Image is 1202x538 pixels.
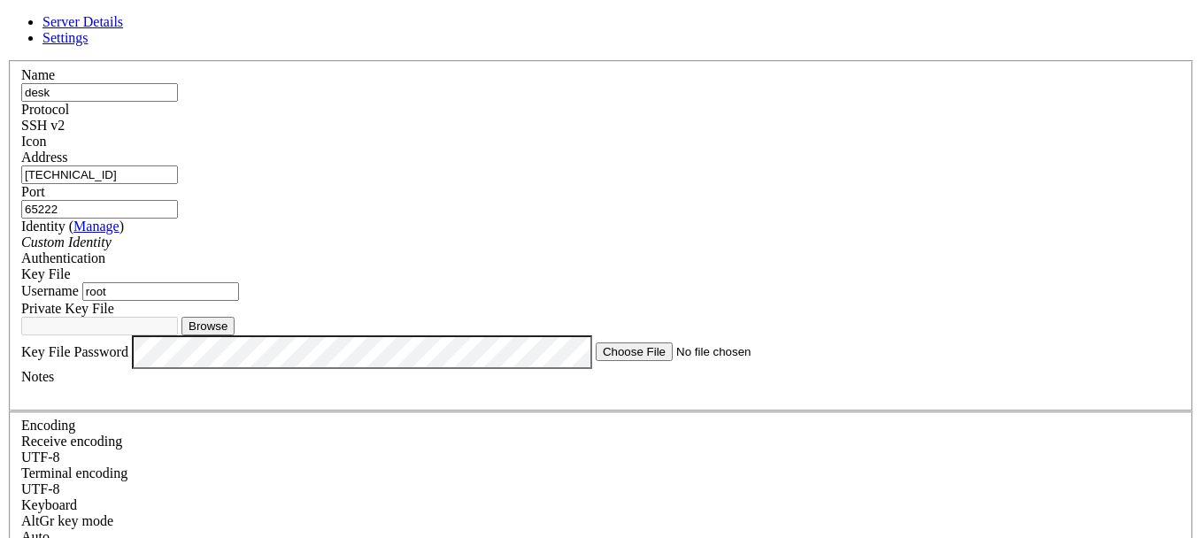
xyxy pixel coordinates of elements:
span: ( ) [69,219,124,234]
label: Notes [21,369,54,384]
label: Icon [21,134,46,149]
label: The default terminal encoding. ISO-2022 enables character map translations (like graphics maps). ... [21,465,127,480]
label: Keyboard [21,497,77,512]
span: SSH v2 [21,118,65,133]
label: Name [21,67,55,82]
label: Authentication [21,250,105,265]
label: Set the expected encoding for data received from the host. If the encodings do not match, visual ... [21,434,122,449]
i: Custom Identity [21,234,112,250]
div: Key File [21,266,1181,282]
label: Encoding [21,418,75,433]
button: Browse [181,317,235,335]
label: Username [21,283,79,298]
span: UTF-8 [21,450,60,465]
label: Identity [21,219,124,234]
label: Protocol [21,102,69,117]
a: Server Details [42,14,123,29]
label: Address [21,150,67,165]
span: Key File [21,266,71,281]
a: Settings [42,30,89,45]
span: UTF-8 [21,481,60,496]
div: UTF-8 [21,450,1181,465]
div: Custom Identity [21,234,1181,250]
label: Private Key File [21,301,114,316]
input: Port Number [21,200,178,219]
a: Manage [73,219,119,234]
div: UTF-8 [21,481,1181,497]
input: Host Name or IP [21,165,178,184]
input: Login Username [82,282,239,301]
label: Port [21,184,45,199]
label: Set the expected encoding for data received from the host. If the encodings do not match, visual ... [21,513,113,528]
label: Key File Password [21,343,128,358]
input: Server Name [21,83,178,102]
div: SSH v2 [21,118,1181,134]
